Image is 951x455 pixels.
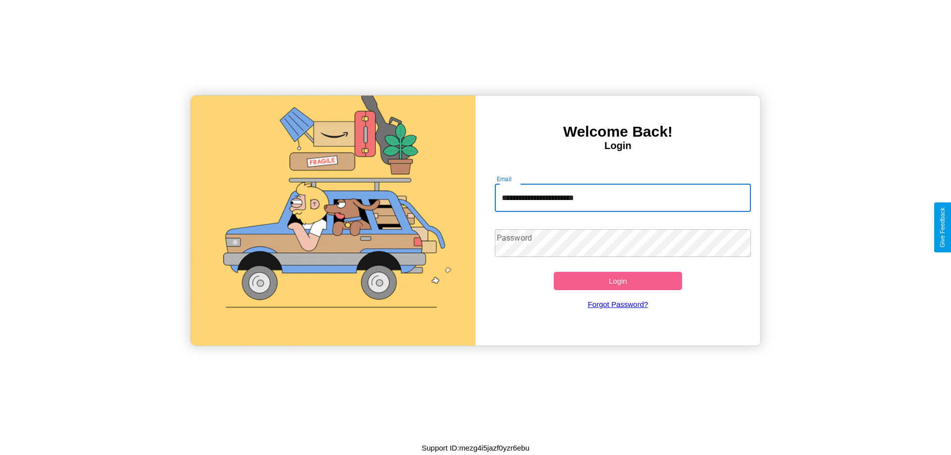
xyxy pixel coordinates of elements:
[191,96,475,346] img: gif
[554,272,682,290] button: Login
[939,207,946,248] div: Give Feedback
[497,175,512,183] label: Email
[422,441,529,455] p: Support ID: mezg4i5jazf0yzr6ebu
[475,123,760,140] h3: Welcome Back!
[475,140,760,152] h4: Login
[490,290,746,318] a: Forgot Password?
